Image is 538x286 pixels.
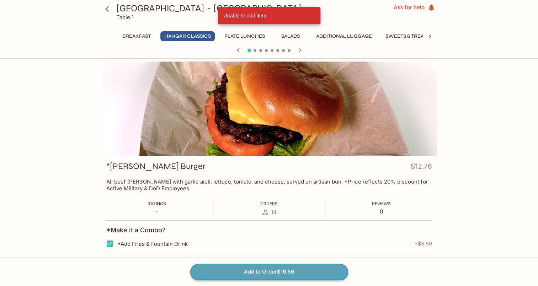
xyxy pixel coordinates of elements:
span: + $3.80 [415,241,432,247]
h4: *Make it a Combo? [106,226,166,234]
div: *Blue Angel Burger [101,62,437,156]
h3: [GEOGRAPHIC_DATA] - [GEOGRAPHIC_DATA] [116,3,393,14]
p: - [148,208,166,215]
span: Reviews [372,201,391,206]
button: Plate Lunches [220,31,269,41]
button: Salads [275,31,307,41]
span: Orders [260,201,278,206]
p: Table 1 [116,14,134,21]
button: Additional Luggage [312,31,376,41]
button: Breakfast [118,31,155,41]
span: 14 [271,209,277,216]
p: All beef [PERSON_NAME] with garlic aioli, lettuce, tomato, and cheese, served on artisan bun. *Pr... [106,178,432,192]
span: Ratings [148,201,166,206]
h3: *[PERSON_NAME] Burger [106,161,206,172]
h4: $12.76 [411,161,432,175]
span: *Add Fries & Fountain Drink [117,240,188,247]
button: Sweets & Treats [382,31,433,41]
button: Hangar Classics [160,31,215,41]
div: Unable to add item [224,9,266,22]
p: 0 [372,208,391,215]
button: Add to Order$16.56 [190,264,348,280]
